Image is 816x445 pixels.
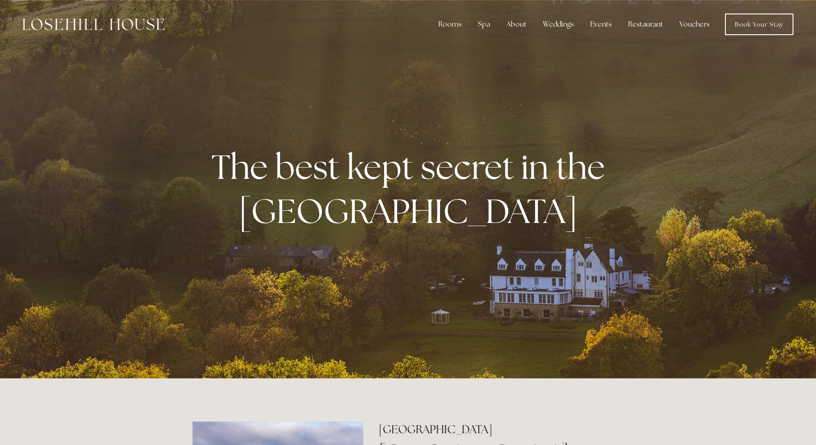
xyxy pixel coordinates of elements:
[23,18,165,30] img: Losehill House
[725,14,793,35] a: Book Your Stay
[211,145,612,233] strong: The best kept secret in the [GEOGRAPHIC_DATA]
[583,15,619,33] div: Events
[499,15,534,33] div: About
[379,422,623,437] h2: [GEOGRAPHIC_DATA]
[471,15,497,33] div: Spa
[536,15,581,33] div: Weddings
[672,15,717,33] a: Vouchers
[621,15,670,33] div: Restaurant
[431,15,469,33] div: Rooms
